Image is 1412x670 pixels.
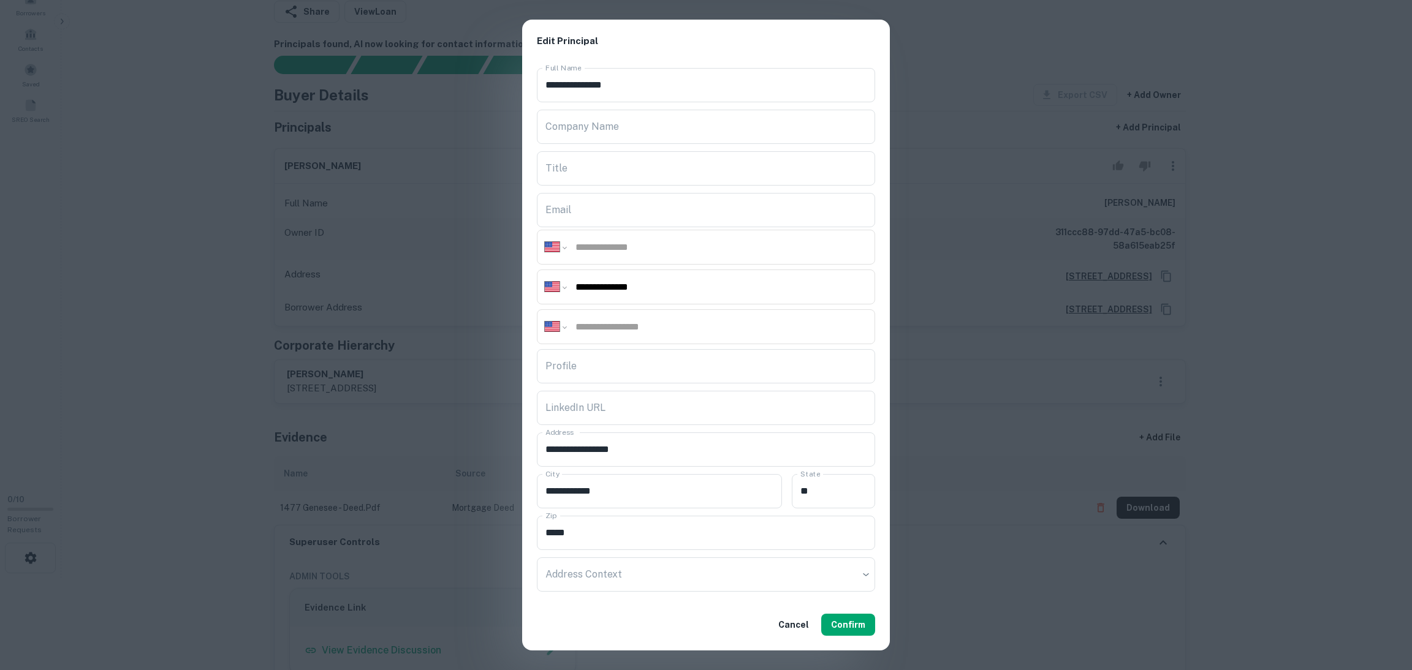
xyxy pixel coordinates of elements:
[537,557,875,592] div: ​
[821,614,875,636] button: Confirm
[522,20,890,63] h2: Edit Principal
[1351,572,1412,631] iframe: Chat Widget
[545,62,582,73] label: Full Name
[545,427,574,437] label: Address
[773,614,814,636] button: Cancel
[545,510,556,521] label: Zip
[800,469,820,479] label: State
[545,469,560,479] label: City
